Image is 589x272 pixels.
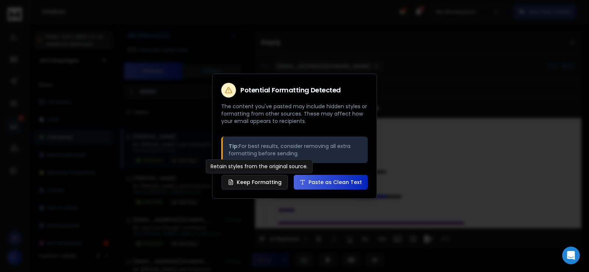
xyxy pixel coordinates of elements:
[222,175,288,190] button: Keep Formatting
[240,87,341,93] h2: Potential Formatting Detected
[206,159,313,173] div: Retain styles from the original source.
[562,247,580,264] div: Open Intercom Messenger
[221,103,368,125] p: The content you've pasted may include hidden styles or formatting from other sources. These may a...
[229,142,239,150] strong: Tip:
[229,142,362,157] p: For best results, consider removing all extra formatting before sending.
[294,175,368,190] button: Paste as Clean Text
